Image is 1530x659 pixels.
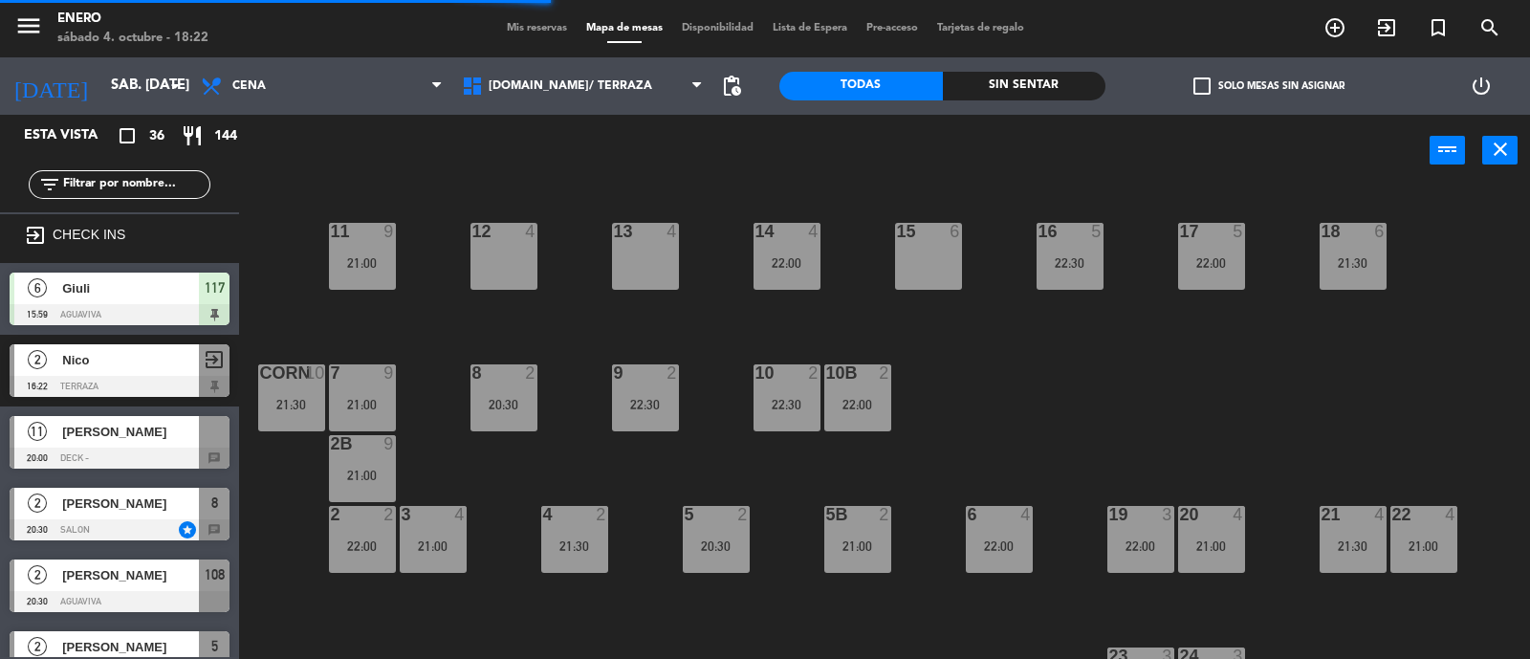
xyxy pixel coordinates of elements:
span: Cena [232,79,266,93]
div: 2 [331,506,332,523]
i: exit_to_app [24,224,47,247]
div: 10 [755,364,756,382]
div: 22:00 [329,539,396,553]
div: 20:30 [683,539,750,553]
div: 21:30 [541,539,608,553]
div: 4 [454,506,466,523]
div: 2 [808,364,820,382]
div: 22:30 [754,398,820,411]
span: [DOMAIN_NAME]/ TERRAZA [489,79,652,93]
div: 22:30 [612,398,679,411]
span: 5 [211,635,218,658]
i: menu [14,11,43,40]
span: [PERSON_NAME] [62,494,199,514]
div: 22 [1392,506,1393,523]
i: arrow_drop_down [164,75,186,98]
div: 16 [1038,223,1039,240]
div: 11 [331,223,332,240]
div: 6 [968,506,969,523]
div: 21:30 [1320,256,1387,270]
div: 21:30 [258,398,325,411]
div: 22:00 [824,398,891,411]
button: power_input [1430,136,1465,165]
span: pending_actions [720,75,743,98]
span: [PERSON_NAME] [62,422,199,442]
div: corn [260,364,261,382]
span: Nico [62,350,199,370]
div: 2 [525,364,536,382]
div: 4 [1445,506,1456,523]
div: 2 [879,364,890,382]
div: Sin sentar [943,72,1106,100]
div: 9 [614,364,615,382]
div: 5 [1091,223,1103,240]
span: Pre-acceso [857,23,928,33]
span: check_box_outline_blank [1193,77,1211,95]
input: Filtrar por nombre... [61,174,209,195]
span: 117 [205,276,225,299]
i: filter_list [38,173,61,196]
div: 2 [596,506,607,523]
div: 4 [1233,506,1244,523]
span: 2 [28,350,47,369]
div: 8 [472,364,473,382]
div: 2 [667,364,678,382]
div: 6 [1374,223,1386,240]
span: Mis reservas [497,23,577,33]
div: Enero [57,10,208,29]
span: 2 [28,494,47,513]
div: 9 [383,435,395,452]
div: 5 [685,506,686,523]
i: turned_in_not [1427,16,1450,39]
div: 15 [897,223,898,240]
div: 4 [1020,506,1032,523]
span: exit_to_app [203,348,226,371]
i: exit_to_app [1375,16,1398,39]
div: 17 [1180,223,1181,240]
div: 3 [402,506,403,523]
div: 2 [737,506,749,523]
div: 21:00 [1178,539,1245,553]
div: 22:00 [1178,256,1245,270]
div: 13 [614,223,615,240]
div: 2B [331,435,332,452]
span: Disponibilidad [672,23,763,33]
div: 14 [755,223,756,240]
button: close [1482,136,1518,165]
div: Todas [779,72,943,100]
div: 21:00 [329,469,396,482]
span: 6 [28,278,47,297]
span: Lista de Espera [763,23,857,33]
div: 9 [383,364,395,382]
span: 2 [28,637,47,656]
div: 4 [1374,506,1386,523]
button: menu [14,11,43,47]
i: power_input [1436,138,1459,161]
i: crop_square [116,124,139,147]
div: 21:00 [1390,539,1457,553]
label: CHECK INS [53,227,125,242]
span: 144 [214,125,237,147]
div: 22:00 [754,256,820,270]
div: 4 [525,223,536,240]
div: 5 [1233,223,1244,240]
div: 5B [826,506,827,523]
span: [PERSON_NAME] [62,565,199,585]
div: 12 [472,223,473,240]
span: 8 [211,492,218,515]
div: 20 [1180,506,1181,523]
span: 108 [205,563,225,586]
div: Esta vista [10,124,138,147]
div: 22:00 [1107,539,1174,553]
span: 2 [28,565,47,584]
div: 10b [826,364,827,382]
div: 20:30 [470,398,537,411]
label: Solo mesas sin asignar [1193,77,1344,95]
span: 36 [149,125,164,147]
i: restaurant [181,124,204,147]
div: 9 [383,223,395,240]
i: close [1489,138,1512,161]
div: 19 [1109,506,1110,523]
